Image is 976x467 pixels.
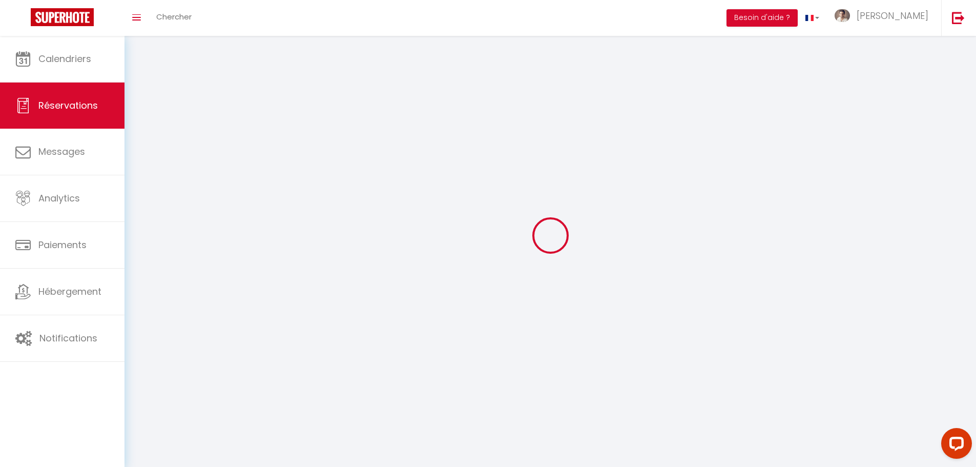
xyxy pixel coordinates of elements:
[31,8,94,26] img: Super Booking
[38,192,80,205] span: Analytics
[726,9,798,27] button: Besoin d'aide ?
[156,11,192,22] span: Chercher
[933,424,976,467] iframe: LiveChat chat widget
[952,11,965,24] img: logout
[38,99,98,112] span: Réservations
[38,52,91,65] span: Calendriers
[38,285,101,298] span: Hébergement
[38,238,87,251] span: Paiements
[38,145,85,158] span: Messages
[857,9,928,22] span: [PERSON_NAME]
[835,9,850,22] img: ...
[39,332,97,344] span: Notifications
